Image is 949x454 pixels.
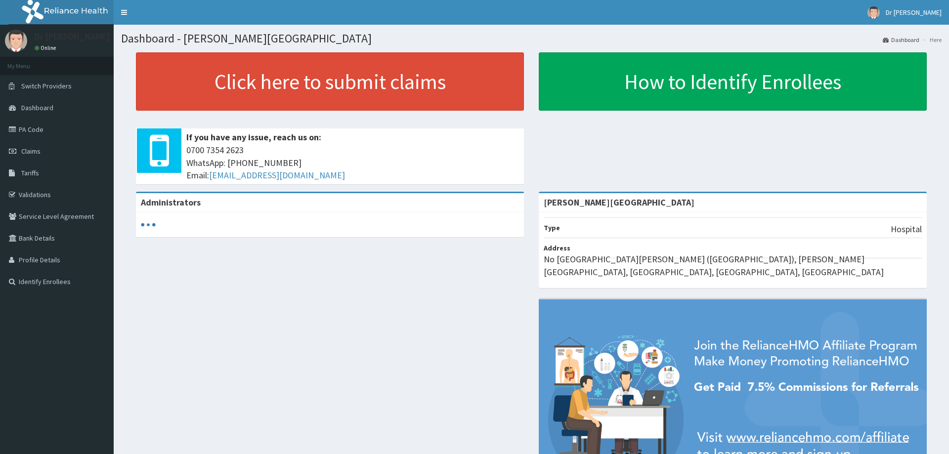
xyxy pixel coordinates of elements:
svg: audio-loading [141,217,156,232]
b: Administrators [141,197,201,208]
img: User Image [867,6,880,19]
a: Dashboard [883,36,919,44]
span: Tariffs [21,168,39,177]
b: If you have any issue, reach us on: [186,131,321,143]
b: Address [544,244,570,252]
li: Here [920,36,942,44]
span: Claims [21,147,41,156]
a: Online [35,44,58,51]
span: Dashboard [21,103,53,112]
img: User Image [5,30,27,52]
p: Dr [PERSON_NAME] [35,32,110,41]
h1: Dashboard - [PERSON_NAME][GEOGRAPHIC_DATA] [121,32,942,45]
span: Switch Providers [21,82,72,90]
strong: [PERSON_NAME][GEOGRAPHIC_DATA] [544,197,694,208]
span: Dr [PERSON_NAME] [886,8,942,17]
span: 0700 7354 2623 WhatsApp: [PHONE_NUMBER] Email: [186,144,519,182]
a: Click here to submit claims [136,52,524,111]
a: [EMAIL_ADDRESS][DOMAIN_NAME] [209,169,345,181]
b: Type [544,223,560,232]
p: Hospital [891,223,922,236]
a: How to Identify Enrollees [539,52,927,111]
p: No [GEOGRAPHIC_DATA][PERSON_NAME] ([GEOGRAPHIC_DATA]), [PERSON_NAME][GEOGRAPHIC_DATA], [GEOGRAPHI... [544,253,922,278]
